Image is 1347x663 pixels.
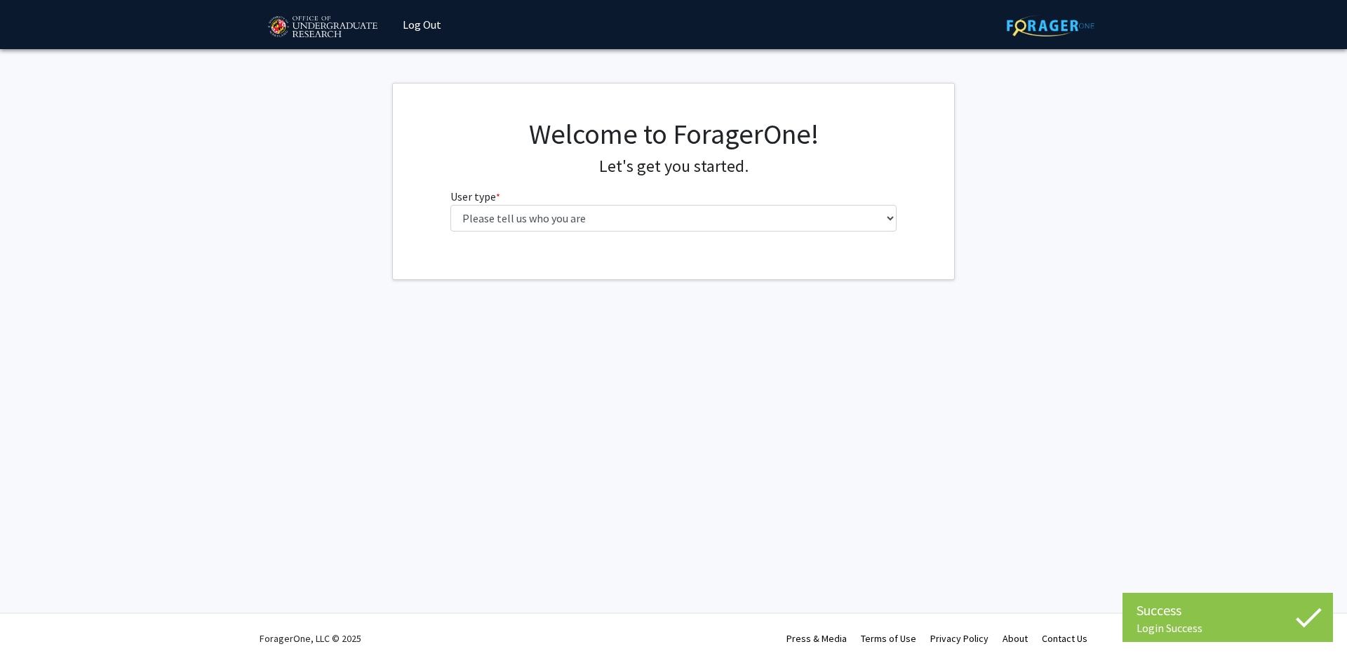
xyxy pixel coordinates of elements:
div: Success [1137,600,1319,621]
a: Privacy Policy [930,632,989,645]
a: Press & Media [786,632,847,645]
label: User type [450,188,500,205]
h4: Let's get you started. [450,156,897,177]
div: ForagerOne, LLC © 2025 [260,614,361,663]
a: Contact Us [1042,632,1087,645]
a: Terms of Use [861,632,916,645]
a: About [1003,632,1028,645]
div: Login Success [1137,621,1319,635]
h1: Welcome to ForagerOne! [450,117,897,151]
img: ForagerOne Logo [1007,15,1094,36]
img: University of Maryland Logo [263,10,382,45]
